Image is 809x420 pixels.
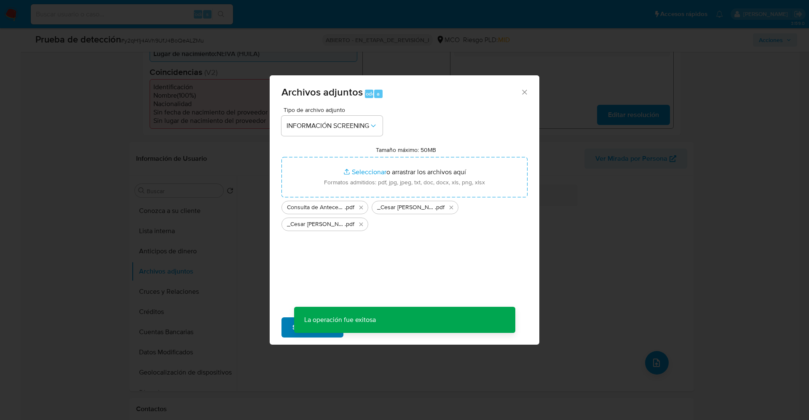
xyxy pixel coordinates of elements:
[284,107,385,113] span: Tipo de archivo adjunto
[345,203,354,211] font: .pdf
[376,146,436,154] label: Tamaño máximo: 50MB
[287,203,345,212] span: Consulta de Antecedentes
[356,219,366,229] button: Eliminar _Cesar Alberto Perez Duran_ - Buscar con Google.pdf
[281,197,528,231] ul: Archivos seleccionados
[356,202,366,213] button: Eliminar Consulta de Antecedentes.pdf
[281,85,363,99] font: Archivos adjuntos
[292,318,332,337] span: Subir archivo
[377,203,435,212] span: _Cesar [PERSON_NAME] lavado de dinero - Buscar con Google
[377,90,380,98] font: a
[446,202,456,213] button: Eliminar _Cesar Alberto Perez Duran_ lavado de dinero - Buscar con Google.pdf
[287,121,369,130] font: INFORMACIÓN SCREENING
[435,203,445,211] font: .pdf
[520,88,528,96] button: Cerrar
[287,220,345,229] span: _Cesar [PERSON_NAME] - Buscar con Google
[281,116,383,136] button: INFORMACIÓN SCREENING
[363,90,375,98] font: Todo
[281,317,343,338] button: Subir archivo
[345,220,354,228] font: .pdf
[304,315,376,324] font: La operación fue exitosa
